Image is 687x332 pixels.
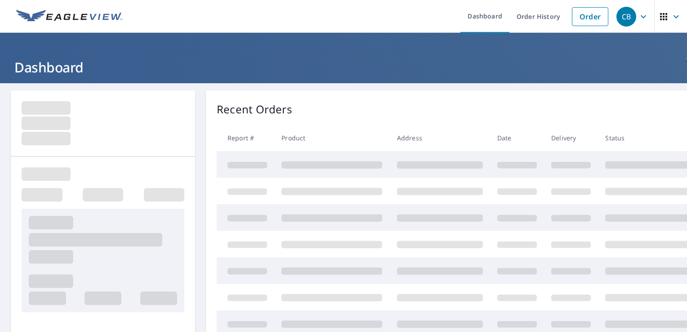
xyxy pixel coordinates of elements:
[616,7,636,27] div: CB
[572,7,608,26] a: Order
[11,58,676,76] h1: Dashboard
[217,101,292,117] p: Recent Orders
[274,125,389,151] th: Product
[16,10,122,23] img: EV Logo
[390,125,490,151] th: Address
[217,125,274,151] th: Report #
[544,125,598,151] th: Delivery
[490,125,544,151] th: Date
